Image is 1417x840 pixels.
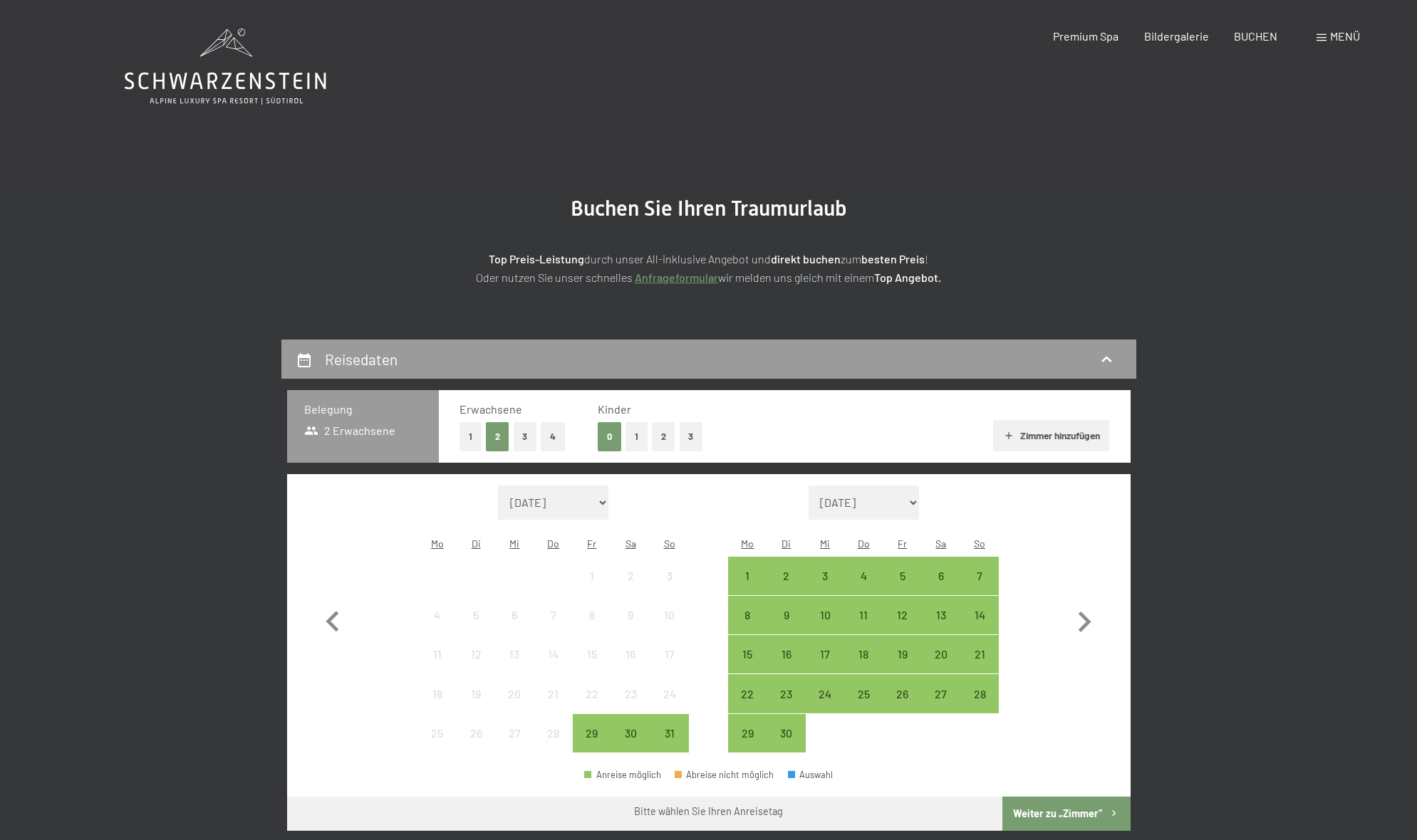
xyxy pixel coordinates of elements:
div: 23 [613,688,648,724]
div: 3 [807,570,843,606]
div: 23 [769,688,804,724]
abbr: Sonntag [974,537,985,550]
div: 10 [807,609,843,645]
div: 17 [651,649,687,684]
div: Anreise möglich [883,635,921,673]
abbr: Donnerstag [547,537,559,550]
div: Sun Aug 31 2025 [650,714,688,752]
div: Fri Aug 08 2025 [573,596,611,634]
span: Menü [1330,29,1360,43]
div: 8 [730,609,765,645]
div: 28 [536,728,571,763]
button: 4 [541,422,565,451]
div: Anreise nicht möglich [495,714,534,752]
div: Sun Sep 14 2025 [960,596,999,634]
span: Erwachsene [460,402,522,416]
div: 2 [613,570,648,606]
div: Anreise möglich [728,635,767,673]
div: Anreise möglich [767,557,806,595]
div: Anreise nicht möglich [650,557,688,595]
div: Anreise nicht möglich [573,635,611,673]
div: Thu Aug 28 2025 [534,714,573,752]
div: Anreise möglich [922,557,960,595]
div: 6 [923,570,959,606]
div: Anreise nicht möglich [534,714,573,752]
div: Anreise nicht möglich [418,596,457,634]
div: 28 [962,688,997,724]
div: 21 [536,688,571,724]
abbr: Samstag [935,537,946,550]
div: Fri Aug 22 2025 [573,674,611,713]
button: 2 [652,422,675,451]
div: Bitte wählen Sie Ihren Anreisetag [634,804,783,819]
div: 11 [846,609,881,645]
div: 7 [962,570,997,606]
div: 24 [807,688,843,724]
div: Anreise nicht möglich [611,674,650,713]
div: 18 [420,688,455,724]
div: Sun Aug 10 2025 [650,596,688,634]
div: Anreise möglich [844,674,883,713]
div: Anreise möglich [728,596,767,634]
div: Mon Aug 25 2025 [418,714,457,752]
button: 3 [514,422,537,451]
div: Anreise möglich [844,557,883,595]
div: Sun Aug 17 2025 [650,635,688,673]
div: Wed Sep 17 2025 [806,635,844,673]
div: Tue Sep 09 2025 [767,596,806,634]
div: 31 [651,728,687,763]
div: Wed Sep 03 2025 [806,557,844,595]
div: Thu Sep 04 2025 [844,557,883,595]
div: Wed Sep 10 2025 [806,596,844,634]
div: 29 [730,728,765,763]
div: 3 [651,570,687,606]
h2: Reisedaten [325,350,398,368]
div: Sun Sep 21 2025 [960,635,999,673]
div: Abreise nicht möglich [675,770,774,779]
div: Sat Sep 27 2025 [922,674,960,713]
div: Anreise möglich [883,674,921,713]
a: BUCHEN [1234,29,1277,43]
div: Mon Sep 29 2025 [728,714,767,752]
div: Anreise nicht möglich [418,635,457,673]
div: 12 [884,609,920,645]
div: Anreise möglich [806,635,844,673]
div: Auswahl [788,770,834,779]
div: Tue Aug 19 2025 [457,674,495,713]
div: Wed Aug 20 2025 [495,674,534,713]
div: Anreise nicht möglich [573,674,611,713]
div: Anreise nicht möglich [534,596,573,634]
div: Fri Aug 15 2025 [573,635,611,673]
div: 26 [458,728,494,763]
div: Wed Aug 13 2025 [495,635,534,673]
div: Tue Sep 16 2025 [767,635,806,673]
button: 3 [680,422,703,451]
div: 14 [536,649,571,684]
div: Anreise nicht möglich [573,596,611,634]
a: Premium Spa [1053,29,1118,43]
div: 7 [536,609,571,645]
div: Anreise möglich [922,635,960,673]
div: Anreise nicht möglich [418,714,457,752]
div: 2 [769,570,804,606]
div: 12 [458,649,494,684]
div: Anreise möglich [960,635,999,673]
div: Sun Aug 03 2025 [650,557,688,595]
div: Anreise möglich [960,674,999,713]
abbr: Freitag [898,537,907,550]
div: 13 [497,649,532,684]
div: Anreise möglich [844,596,883,634]
strong: direkt buchen [771,252,841,266]
div: 9 [769,609,804,645]
strong: Top Preis-Leistung [489,252,584,266]
div: 24 [651,688,687,724]
span: Kinder [598,402,631,416]
div: Thu Sep 18 2025 [844,635,883,673]
div: Wed Aug 27 2025 [495,714,534,752]
div: 1 [574,570,610,606]
abbr: Montag [431,537,444,550]
div: Anreise nicht möglich [495,596,534,634]
div: Fri Aug 29 2025 [573,714,611,752]
abbr: Montag [741,537,754,550]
